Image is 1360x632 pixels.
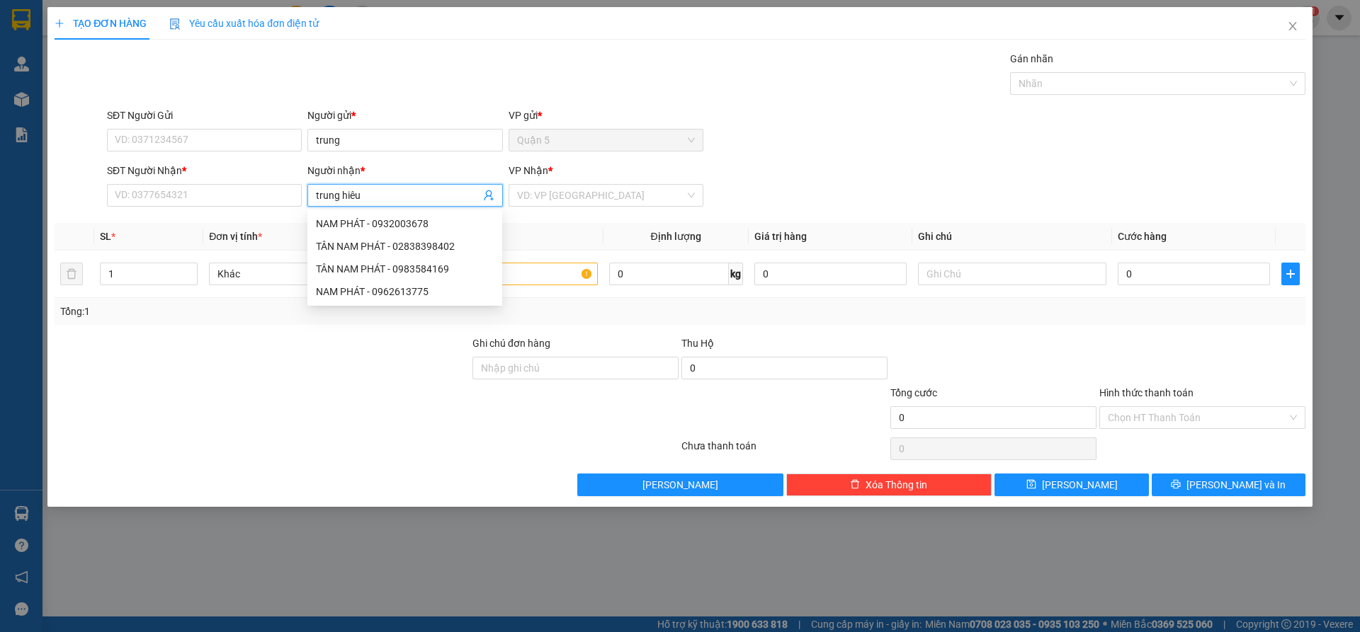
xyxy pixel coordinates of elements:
div: Người nhận [307,163,502,178]
div: VP hàng [GEOGRAPHIC_DATA] [92,12,236,46]
input: Ghi Chú [918,263,1106,285]
input: 0 [754,263,907,285]
span: Khác [217,263,389,285]
span: Nhận: [92,13,126,28]
label: Gán nhãn [1010,53,1053,64]
span: Xóa Thông tin [866,477,927,493]
div: nam phát [12,46,82,63]
div: NAM PHÁT - 0962613775 [316,284,494,299]
div: TÂN NAM PHÁT - 0983584169 [316,261,494,277]
div: Chưa thanh toán [680,438,889,463]
span: SL [100,231,111,242]
div: 0835623666 [92,63,236,83]
span: [PERSON_NAME] và In [1186,477,1286,493]
button: save[PERSON_NAME] [994,473,1148,496]
div: NAM PHÁT - 0932003678 [307,212,502,235]
div: TÂN NAM PHÁT - 02838398402 [307,235,502,258]
span: plus [1282,268,1299,280]
span: Cước hàng [1118,231,1167,242]
span: Yêu cầu xuất hóa đơn điện tử [169,18,319,29]
div: Quận 5 [12,12,82,46]
input: Ghi chú đơn hàng [472,357,679,379]
span: TẠO ĐƠN HÀNG [55,18,147,29]
span: printer [1171,479,1181,490]
div: NAM PHÁT - 0932003678 [316,216,494,231]
label: Ghi chú đơn hàng [472,338,550,349]
div: SĐT Người Gửi [107,108,302,123]
span: Chưa thu [90,91,142,106]
button: Close [1273,7,1313,47]
label: Hình thức thanh toán [1099,387,1194,398]
img: icon [169,18,181,30]
button: plus [1281,263,1300,285]
span: VP Nhận [509,165,548,176]
span: plus [55,18,64,28]
span: Giá trị hàng [754,231,807,242]
span: [PERSON_NAME] [642,477,718,493]
button: [PERSON_NAME] [577,473,783,496]
button: delete [60,263,83,285]
span: delete [850,479,860,490]
div: DUY TÂM [92,46,236,63]
div: NAM PHÁT - 0962613775 [307,280,502,303]
span: user-add [483,190,494,201]
span: Tổng cước [890,387,937,398]
div: Người gửi [307,108,502,123]
span: close [1287,21,1298,32]
div: TÂN NAM PHÁT - 0983584169 [307,258,502,280]
span: kg [729,263,743,285]
div: SĐT Người Nhận [107,163,302,178]
input: VD: Bàn, Ghế [409,263,597,285]
span: Gửi: [12,13,34,28]
div: Tổng: 1 [60,304,525,319]
div: TÂN NAM PHÁT - 02838398402 [316,239,494,254]
span: Quận 5 [517,130,695,151]
span: Đơn vị tính [209,231,262,242]
span: Thu Hộ [681,338,714,349]
div: VP gửi [509,108,703,123]
th: Ghi chú [912,223,1112,251]
span: save [1026,479,1036,490]
button: printer[PERSON_NAME] và In [1152,473,1305,496]
button: deleteXóa Thông tin [786,473,992,496]
span: [PERSON_NAME] [1042,477,1118,493]
span: Định lượng [651,231,701,242]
